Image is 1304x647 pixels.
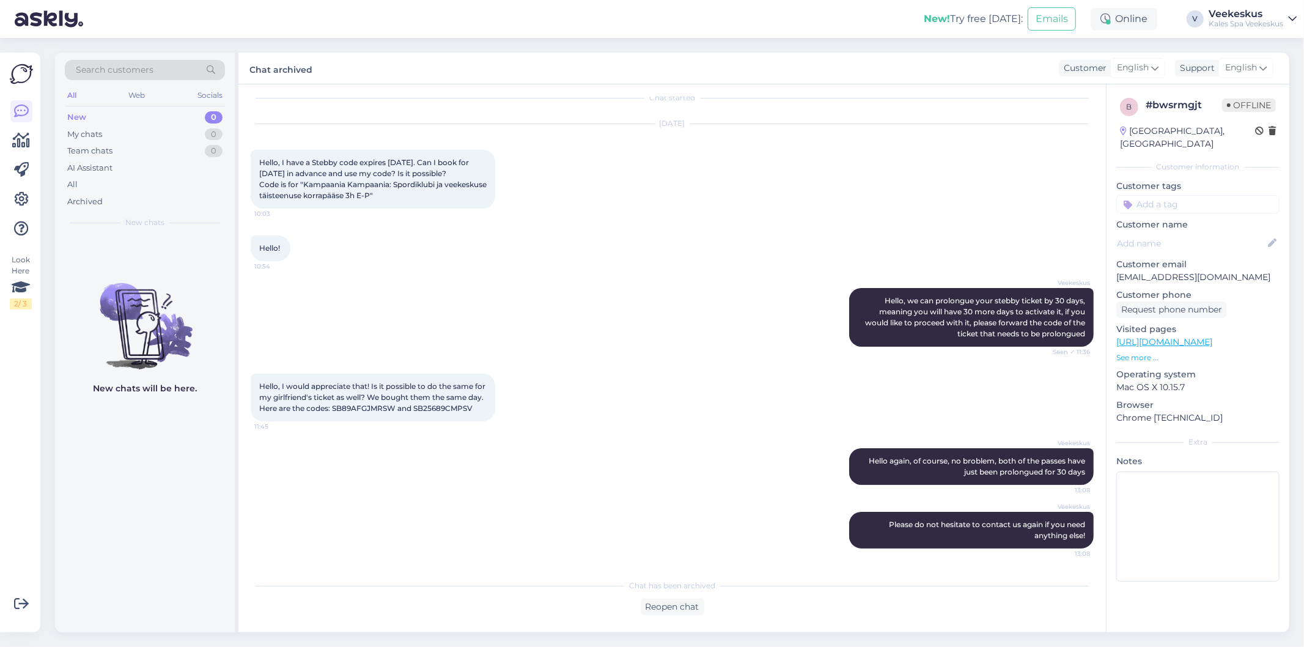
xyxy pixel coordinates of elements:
p: Customer phone [1116,289,1280,301]
div: V [1187,10,1204,28]
a: [URL][DOMAIN_NAME] [1116,336,1212,347]
div: Socials [195,87,225,103]
div: Kales Spa Veekeskus [1209,19,1283,29]
span: 11:45 [254,422,300,431]
input: Add name [1117,237,1265,250]
p: [EMAIL_ADDRESS][DOMAIN_NAME] [1116,271,1280,284]
div: New [67,111,86,124]
span: Hello, I have a Stebby code expires [DATE]. Can I book for [DATE] in advance and use my code? Is ... [259,158,488,200]
p: Customer name [1116,218,1280,231]
div: AI Assistant [67,162,112,174]
span: Hello, I would appreciate that! Is it possible to do the same for my girlfriend's ticket as well?... [259,382,487,413]
p: See more ... [1116,352,1280,363]
div: Look Here [10,254,32,309]
span: Offline [1222,98,1276,112]
span: Veekeskus [1044,438,1090,448]
span: Please do not hesitate to contact us again if you need anything else! [889,520,1087,540]
span: Veekeskus [1044,502,1090,511]
span: 13:08 [1044,486,1090,495]
div: Online [1091,8,1157,30]
span: New chats [125,217,164,228]
div: 0 [205,111,223,124]
div: Support [1175,62,1215,75]
div: Archived [67,196,103,208]
div: Team chats [67,145,112,157]
p: Browser [1116,399,1280,412]
span: Seen ✓ 11:36 [1044,347,1090,357]
span: Veekeskus [1044,278,1090,287]
span: Hello again, of course, no broblem, both of the passes have just been prolongued for 30 days [869,456,1087,476]
div: Web [127,87,148,103]
div: Request phone number [1116,301,1227,318]
p: Operating system [1116,368,1280,381]
div: Chat started [251,92,1094,103]
div: All [65,87,79,103]
p: Notes [1116,455,1280,468]
p: Customer email [1116,258,1280,271]
button: Emails [1028,7,1076,31]
span: English [1117,61,1149,75]
div: All [67,179,78,191]
div: Try free [DATE]: [924,12,1023,26]
span: 13:08 [1044,549,1090,558]
span: Hello, we can prolongue your stebby ticket by 30 days, meaning you will have 30 more days to acti... [865,296,1087,338]
p: Mac OS X 10.15.7 [1116,381,1280,394]
div: Customer information [1116,161,1280,172]
div: Customer [1059,62,1107,75]
div: My chats [67,128,102,141]
span: Hello! [259,243,280,253]
p: Customer tags [1116,180,1280,193]
img: Askly Logo [10,62,33,86]
div: Veekeskus [1209,9,1283,19]
div: [DATE] [251,118,1094,129]
span: 10:54 [254,262,300,271]
a: VeekeskusKales Spa Veekeskus [1209,9,1297,29]
div: 2 / 3 [10,298,32,309]
span: English [1225,61,1257,75]
span: b [1127,102,1132,111]
div: [GEOGRAPHIC_DATA], [GEOGRAPHIC_DATA] [1120,125,1255,150]
div: Extra [1116,437,1280,448]
p: Visited pages [1116,323,1280,336]
p: New chats will be here. [93,382,197,395]
b: New! [924,13,950,24]
div: # bwsrmgjt [1146,98,1222,113]
div: Reopen chat [641,599,704,615]
div: 0 [205,145,223,157]
span: Chat has been archived [629,580,715,591]
span: 10:03 [254,209,300,218]
div: 0 [205,128,223,141]
p: Chrome [TECHNICAL_ID] [1116,412,1280,424]
img: No chats [55,261,235,371]
label: Chat archived [249,60,312,76]
input: Add a tag [1116,195,1280,213]
span: Search customers [76,64,153,76]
